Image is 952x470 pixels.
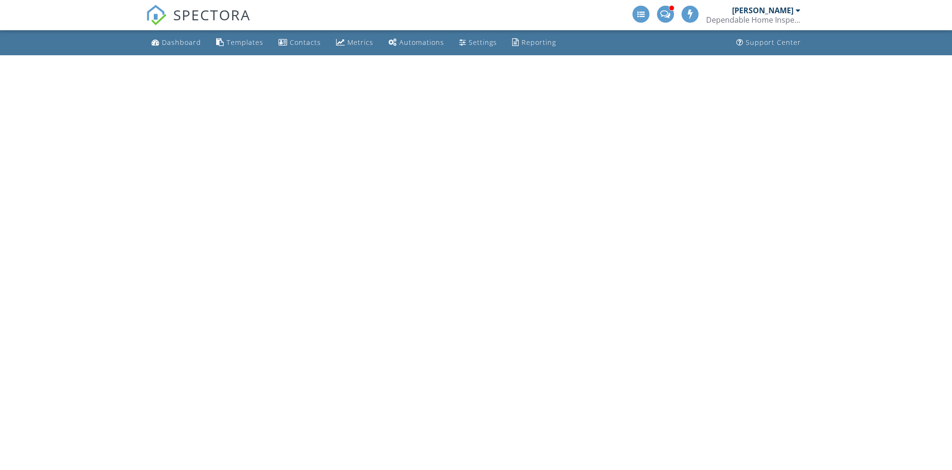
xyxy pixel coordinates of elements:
a: Reporting [508,34,560,51]
div: Support Center [746,38,801,47]
div: Metrics [347,38,373,47]
div: Dashboard [162,38,201,47]
a: Settings [455,34,501,51]
div: [PERSON_NAME] [732,6,793,15]
a: Templates [212,34,267,51]
div: Reporting [522,38,556,47]
a: SPECTORA [146,13,251,33]
div: Dependable Home Inspections LLC [706,15,800,25]
a: Metrics [332,34,377,51]
a: Support Center [733,34,805,51]
img: The Best Home Inspection Software - Spectora [146,5,167,26]
a: Automations (Advanced) [385,34,448,51]
div: Templates [227,38,263,47]
div: Contacts [290,38,321,47]
span: SPECTORA [173,5,251,25]
div: Automations [399,38,444,47]
a: Contacts [275,34,325,51]
div: Settings [469,38,497,47]
a: Dashboard [148,34,205,51]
